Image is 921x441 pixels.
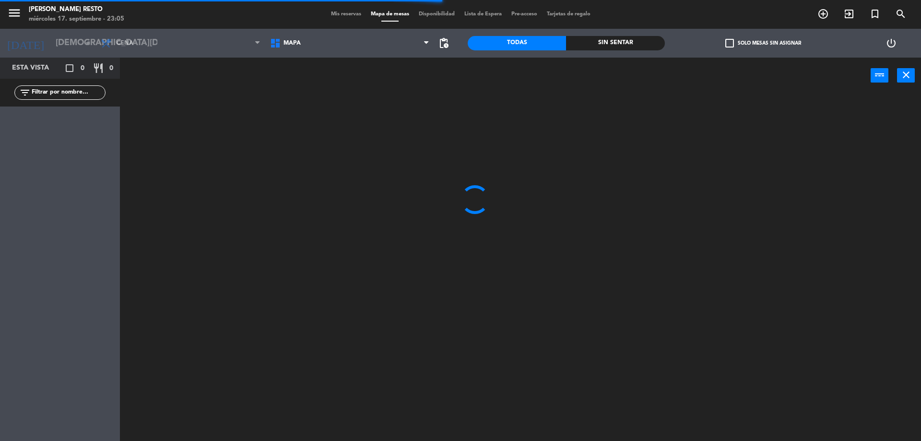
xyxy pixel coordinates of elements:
[64,62,75,74] i: crop_square
[895,8,907,20] i: search
[29,14,124,24] div: miércoles 17. septiembre - 23:05
[109,63,113,74] span: 0
[900,69,912,81] i: close
[19,87,31,98] i: filter_list
[871,68,888,83] button: power_input
[283,40,301,47] span: Mapa
[725,39,801,48] label: Solo mesas sin asignar
[843,8,855,20] i: exit_to_app
[7,6,22,24] button: menu
[31,87,105,98] input: Filtrar por nombre...
[438,37,449,49] span: pending_actions
[817,8,829,20] i: add_circle_outline
[7,6,22,20] i: menu
[897,68,915,83] button: close
[874,69,886,81] i: power_input
[566,36,664,50] div: Sin sentar
[326,12,366,17] span: Mis reservas
[414,12,460,17] span: Disponibilidad
[460,12,507,17] span: Lista de Espera
[29,5,124,14] div: [PERSON_NAME] Resto
[82,37,94,49] i: arrow_drop_down
[93,62,104,74] i: restaurant
[366,12,414,17] span: Mapa de mesas
[507,12,542,17] span: Pre-acceso
[725,39,734,48] span: check_box_outline_blank
[81,63,84,74] span: 0
[886,37,897,49] i: power_settings_new
[542,12,595,17] span: Tarjetas de regalo
[869,8,881,20] i: turned_in_not
[5,62,69,74] div: Esta vista
[117,40,133,47] span: Cena
[468,36,566,50] div: Todas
